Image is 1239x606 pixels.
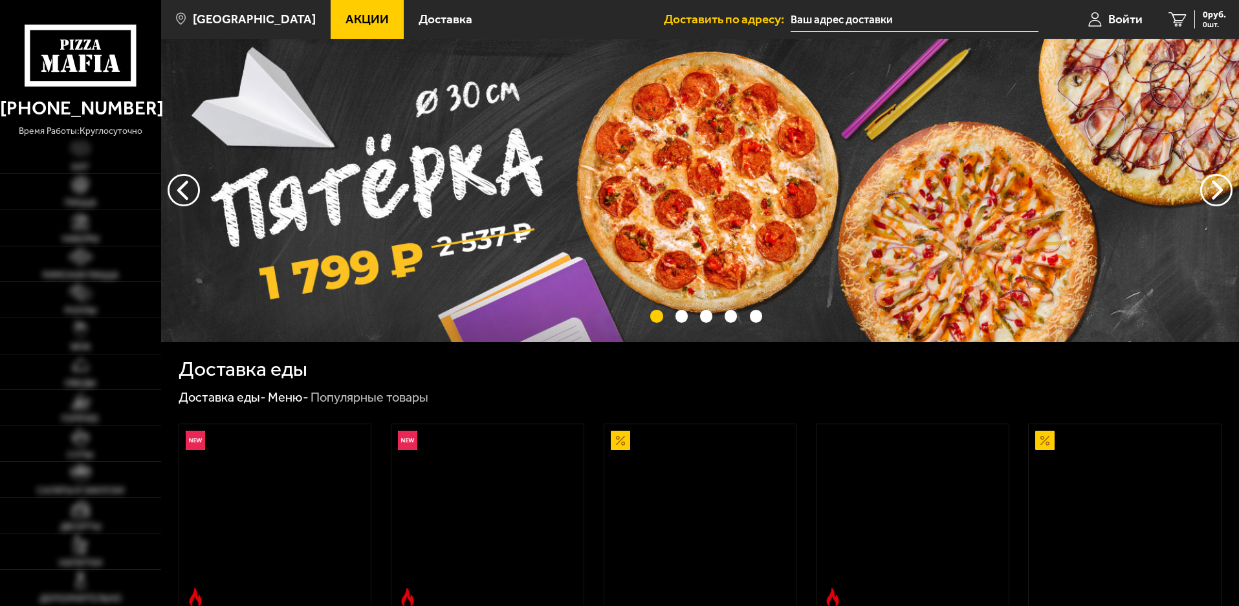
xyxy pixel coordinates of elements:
span: Горячее [61,415,99,424]
span: Обеды [65,379,96,388]
a: Меню- [268,389,309,405]
div: Популярные товары [311,389,428,406]
span: Акции [345,13,389,25]
span: Супы [67,451,93,460]
span: Войти [1108,13,1143,25]
h1: Доставка еды [179,359,307,380]
img: Новинка [186,431,205,450]
span: Напитки [59,559,102,568]
button: предыдущий [1200,174,1233,206]
span: WOK [71,343,91,352]
button: точки переключения [750,310,762,322]
img: Новинка [398,431,417,450]
img: Акционный [611,431,630,450]
input: Ваш адрес доставки [791,8,1038,32]
span: [GEOGRAPHIC_DATA] [193,13,316,25]
span: Роллы [65,307,96,316]
span: Доставка [419,13,472,25]
button: точки переключения [700,310,712,322]
img: Акционный [1035,431,1055,450]
span: Хит [71,163,89,172]
span: Дополнительно [39,594,122,603]
span: Десерты [60,523,101,532]
button: точки переключения [650,310,663,322]
span: Наборы [62,235,99,244]
span: Римская пицца [43,271,118,280]
span: Пицца [65,199,96,208]
button: следующий [168,174,200,206]
button: точки переключения [725,310,737,322]
span: Салаты и закуски [37,486,124,495]
span: 0 руб. [1203,10,1226,19]
span: 0 шт. [1203,21,1226,28]
span: Доставить по адресу: [664,13,791,25]
button: точки переключения [675,310,688,322]
a: Доставка еды- [179,389,266,405]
